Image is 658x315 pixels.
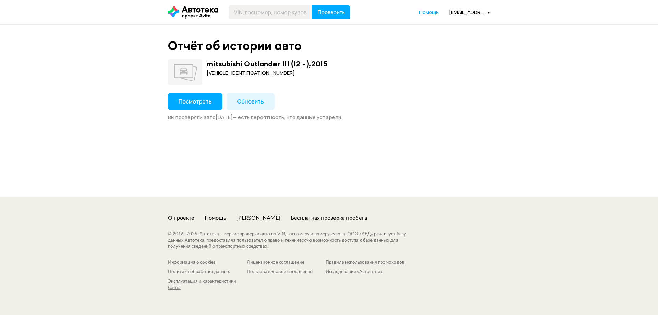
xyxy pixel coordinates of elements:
a: Пользовательское соглашение [247,269,326,275]
a: Эксплуатация и характеристики Сайта [168,279,247,291]
span: Проверить [317,10,345,15]
span: Посмотреть [179,98,212,105]
span: Помощь [419,9,439,15]
a: О проекте [168,214,194,222]
a: Политика обработки данных [168,269,247,275]
div: Вы проверяли авто [DATE] — есть вероятность, что данные устарели. [168,114,490,121]
a: Помощь [419,9,439,16]
div: mitsubishi Outlander III (12 - ) , 2015 [207,59,328,68]
a: Помощь [205,214,226,222]
a: Исследование «Автостата» [326,269,404,275]
a: [PERSON_NAME] [236,214,280,222]
button: Посмотреть [168,93,222,110]
div: [EMAIL_ADDRESS][DOMAIN_NAME] [449,9,490,15]
span: Обновить [237,98,264,105]
a: Правила использования промокодов [326,259,404,266]
div: [VEHICLE_IDENTIFICATION_NUMBER] [207,69,328,77]
a: Бесплатная проверка пробега [291,214,367,222]
input: VIN, госномер, номер кузова [229,5,312,19]
div: © 2016– 2025 . Автотека — сервис проверки авто по VIN, госномеру и номеру кузова. ООО «АБД» реали... [168,231,420,250]
a: Лицензионное соглашение [247,259,326,266]
button: Обновить [227,93,275,110]
a: Информация о cookies [168,259,247,266]
button: Проверить [312,5,350,19]
div: Отчёт об истории авто [168,38,302,53]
